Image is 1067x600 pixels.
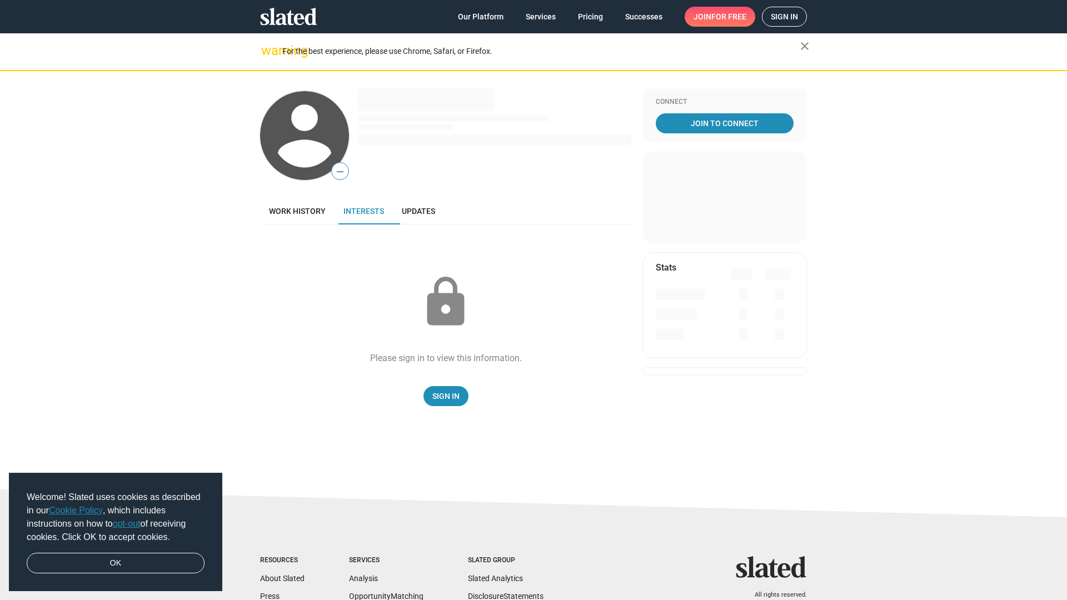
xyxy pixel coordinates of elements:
a: Analysis [349,574,378,583]
span: Pricing [578,7,603,27]
a: Sign in [762,7,807,27]
mat-icon: lock [418,274,473,330]
a: Cookie Policy [49,506,103,515]
div: Slated Group [468,556,544,565]
span: Sign in [771,7,798,26]
div: Please sign in to view this information. [370,352,522,364]
a: opt-out [113,519,141,528]
a: Join To Connect [656,113,794,133]
span: for free [711,7,746,27]
a: Services [517,7,565,27]
span: Work history [269,207,326,216]
span: Services [526,7,556,27]
a: Pricing [569,7,612,27]
span: Welcome! Slated uses cookies as described in our , which includes instructions on how to of recei... [27,491,205,544]
span: Updates [402,207,435,216]
div: Resources [260,556,305,565]
div: Services [349,556,423,565]
span: Successes [625,7,662,27]
mat-icon: warning [261,44,275,57]
mat-card-title: Stats [656,262,676,273]
span: Our Platform [458,7,503,27]
span: Sign In [432,386,460,406]
a: Successes [616,7,671,27]
a: Updates [393,198,444,224]
div: For the best experience, please use Chrome, Safari, or Firefox. [282,44,800,59]
div: Connect [656,98,794,107]
mat-icon: close [798,39,811,53]
a: Slated Analytics [468,574,523,583]
div: cookieconsent [9,473,222,592]
span: Join [694,7,746,27]
a: Work history [260,198,335,224]
a: Our Platform [449,7,512,27]
a: dismiss cookie message [27,553,205,574]
a: Joinfor free [685,7,755,27]
a: About Slated [260,574,305,583]
span: Interests [343,207,384,216]
a: Sign In [423,386,468,406]
a: Interests [335,198,393,224]
span: — [332,164,348,179]
span: Join To Connect [658,113,791,133]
